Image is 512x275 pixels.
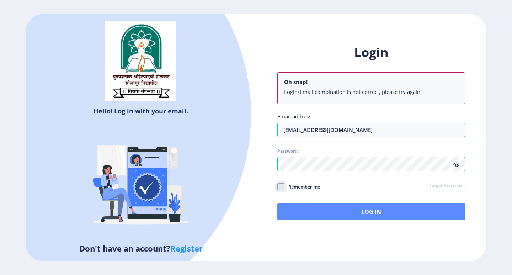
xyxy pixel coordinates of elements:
[430,183,465,189] a: Forgot Password?
[105,21,176,101] img: sulogo.png
[277,123,465,137] input: Email address
[31,243,251,254] h5: Don't have an account?
[284,78,308,85] b: Oh snap!
[284,88,458,95] li: Login/Email combination is not correct, please try again.
[79,118,203,243] img: Verified-rafiki.svg
[277,113,313,120] label: Email address:
[277,148,299,154] label: Password:
[277,44,465,61] h1: Login
[277,203,465,220] button: Log In
[284,183,320,191] span: Remember me
[170,243,203,254] a: Register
